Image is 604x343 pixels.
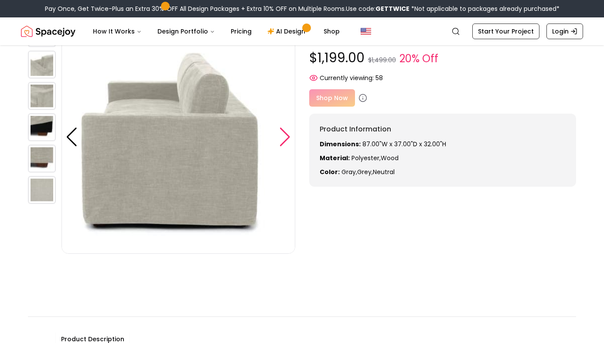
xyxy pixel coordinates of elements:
[21,23,75,40] a: Spacejoy
[28,113,56,141] img: https://storage.googleapis.com/spacejoy-main/assets/6013ea4ddb8958001c772932/product_6_l184dgn56pcc
[361,26,371,37] img: United States
[546,24,583,39] a: Login
[373,168,395,176] span: neutral
[341,168,357,176] span: gray ,
[86,23,347,40] nav: Main
[368,56,396,64] small: $1,499.00
[375,74,383,82] span: 58
[320,124,566,135] h6: Product Information
[346,4,409,13] span: Use code:
[86,23,149,40] button: How It Works
[28,50,56,78] img: https://storage.googleapis.com/spacejoy-main/assets/6013ea4ddb8958001c772932/product_4_gg15981ne8a
[150,23,222,40] button: Design Portfolio
[28,19,56,47] img: https://storage.googleapis.com/spacejoy-main/assets/6013ea4ddb8958001c772932/product_3_352edjf83efl
[317,23,347,40] a: Shop
[409,4,560,13] span: *Not applicable to packages already purchased*
[28,82,56,110] img: https://storage.googleapis.com/spacejoy-main/assets/6013ea4ddb8958001c772932/product_5_898c1fnc1ehc
[309,50,577,67] p: $1,199.00
[45,4,560,13] div: Pay Once, Get Twice-Plus an Extra 30% OFF All Design Packages + Extra 10% OFF on Multiple Rooms.
[320,154,350,162] strong: Material:
[320,140,361,148] strong: Dimensions:
[399,51,438,67] small: 20% Off
[351,154,399,162] span: Polyester,Wood
[472,24,539,39] a: Start Your Project
[320,168,340,176] strong: Color:
[357,168,373,176] span: grey ,
[21,23,75,40] img: Spacejoy Logo
[28,176,56,204] img: https://storage.googleapis.com/spacejoy-main/assets/6013ea4ddb8958001c772932/product_8_gbig01b7mkh
[320,74,374,82] span: Currently viewing:
[224,23,259,40] a: Pricing
[61,20,295,254] img: https://storage.googleapis.com/spacejoy-main/assets/6013ea4ddb8958001c772932/product_2_9ak20bid1m6
[320,140,566,148] p: 87.00"W x 37.00"D x 32.00"H
[28,145,56,172] img: https://storage.googleapis.com/spacejoy-main/assets/6013ea4ddb8958001c772932/product_7_ofabaebnh7b
[21,17,583,45] nav: Global
[375,4,409,13] b: GETTWICE
[260,23,315,40] a: AI Design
